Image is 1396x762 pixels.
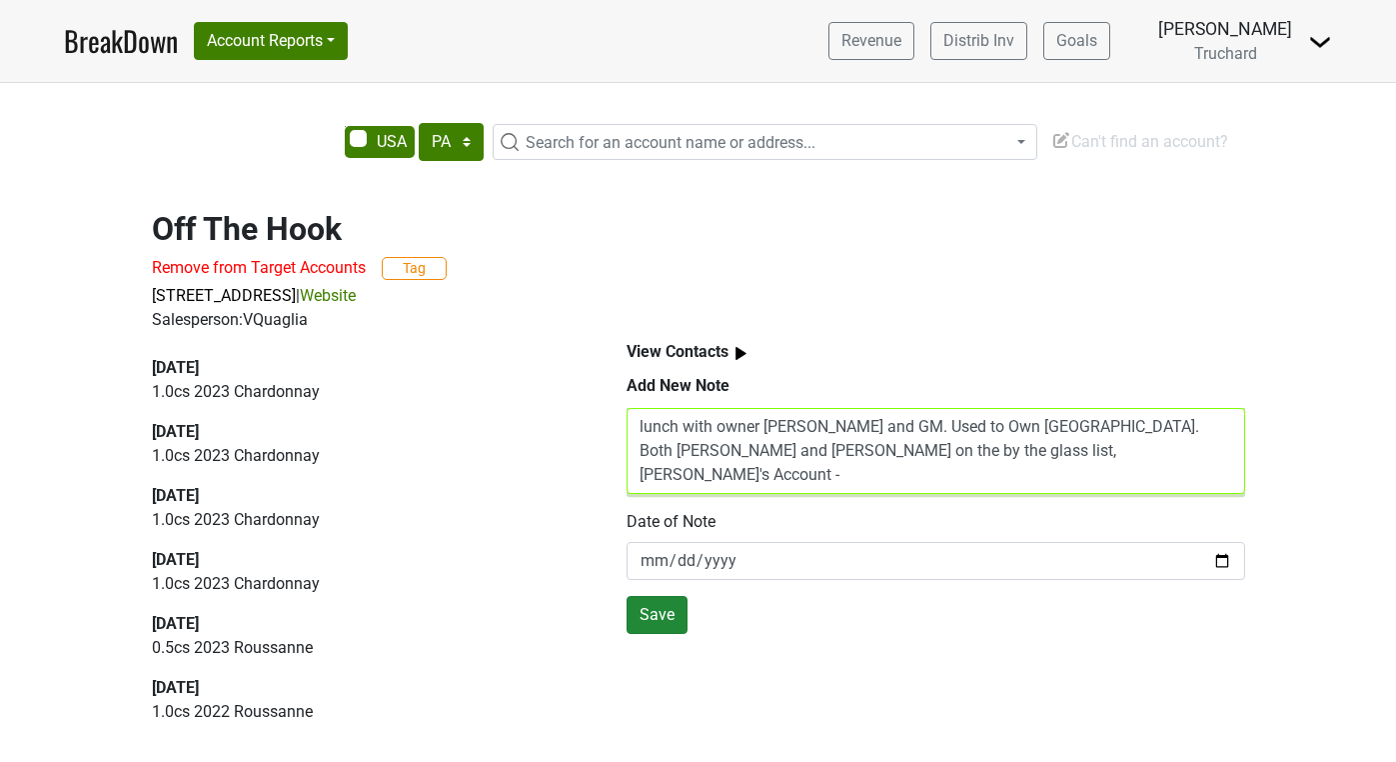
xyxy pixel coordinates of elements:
[152,308,1245,332] div: Salesperson: VQuaglia
[152,636,581,660] p: 0.5 cs 2023 Roussanne
[152,612,581,636] div: [DATE]
[526,133,815,152] span: Search for an account name or address...
[152,380,581,404] p: 1.0 cs 2023 Chardonnay
[152,284,1245,308] p: |
[627,376,729,395] b: Add New Note
[1043,22,1110,60] a: Goals
[300,286,356,305] a: Website
[627,408,1245,494] textarea: lunch with owner [PERSON_NAME] and GM. Used to Own [GEOGRAPHIC_DATA]. Both [PERSON_NAME] and [PER...
[627,342,728,361] b: View Contacts
[1158,16,1292,42] div: [PERSON_NAME]
[152,700,581,724] p: 1.0 cs 2022 Roussanne
[64,20,178,62] a: BreakDown
[152,572,581,596] p: 1.0 cs 2023 Chardonnay
[152,286,296,305] a: [STREET_ADDRESS]
[1194,44,1257,63] span: Truchard
[152,356,581,380] div: [DATE]
[627,510,715,534] label: Date of Note
[152,210,1245,248] h2: Off The Hook
[1308,30,1332,54] img: Dropdown Menu
[627,596,688,634] button: Save
[152,548,581,572] div: [DATE]
[152,508,581,532] p: 1.0 cs 2023 Chardonnay
[152,676,581,700] div: [DATE]
[152,258,366,277] span: Remove from Target Accounts
[1051,130,1071,150] img: Edit
[828,22,914,60] a: Revenue
[1051,132,1228,151] span: Can't find an account?
[152,444,581,468] p: 1.0 cs 2023 Chardonnay
[930,22,1027,60] a: Distrib Inv
[152,420,581,444] div: [DATE]
[194,22,348,60] button: Account Reports
[382,257,447,280] button: Tag
[152,484,581,508] div: [DATE]
[728,341,753,366] img: arrow_right.svg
